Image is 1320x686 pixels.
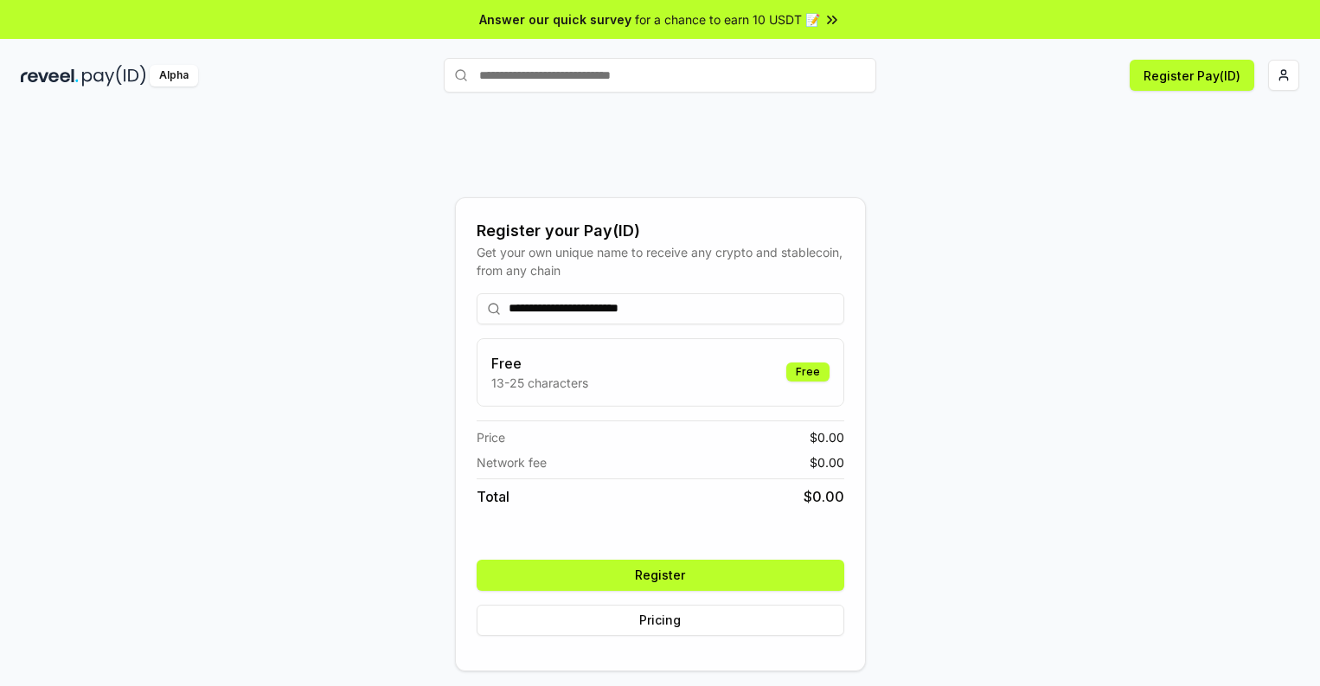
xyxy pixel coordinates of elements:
[810,428,844,446] span: $ 0.00
[479,10,631,29] span: Answer our quick survey
[491,353,588,374] h3: Free
[810,453,844,471] span: $ 0.00
[477,560,844,591] button: Register
[477,428,505,446] span: Price
[477,453,547,471] span: Network fee
[477,605,844,636] button: Pricing
[635,10,820,29] span: for a chance to earn 10 USDT 📝
[491,374,588,392] p: 13-25 characters
[786,362,830,381] div: Free
[150,65,198,87] div: Alpha
[21,65,79,87] img: reveel_dark
[1130,60,1254,91] button: Register Pay(ID)
[804,486,844,507] span: $ 0.00
[82,65,146,87] img: pay_id
[477,243,844,279] div: Get your own unique name to receive any crypto and stablecoin, from any chain
[477,219,844,243] div: Register your Pay(ID)
[477,486,509,507] span: Total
